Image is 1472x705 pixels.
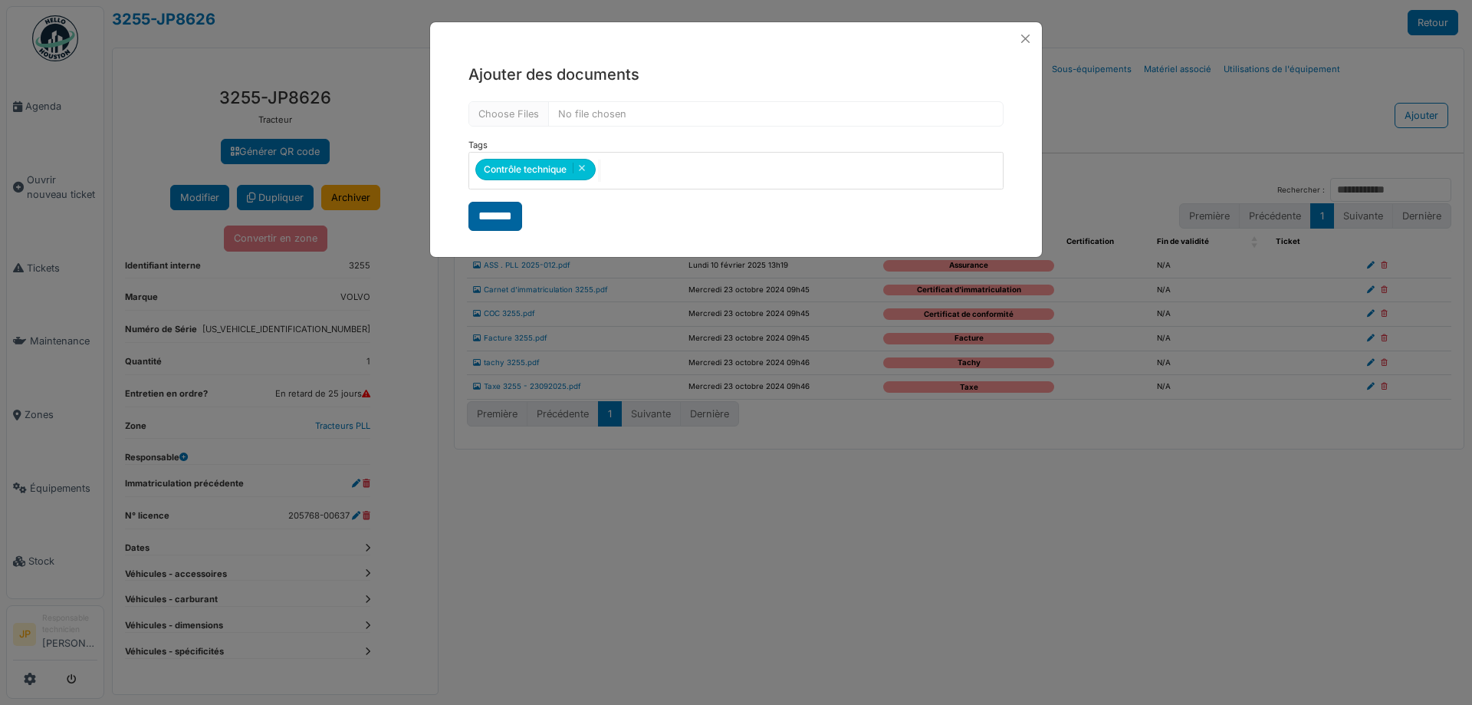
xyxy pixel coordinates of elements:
[598,160,601,182] input: null
[468,139,488,152] label: Tags
[1015,28,1036,49] button: Close
[468,63,1004,86] h5: Ajouter des documents
[475,159,596,180] div: Contrôle technique
[573,163,590,173] button: Remove item: '177'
